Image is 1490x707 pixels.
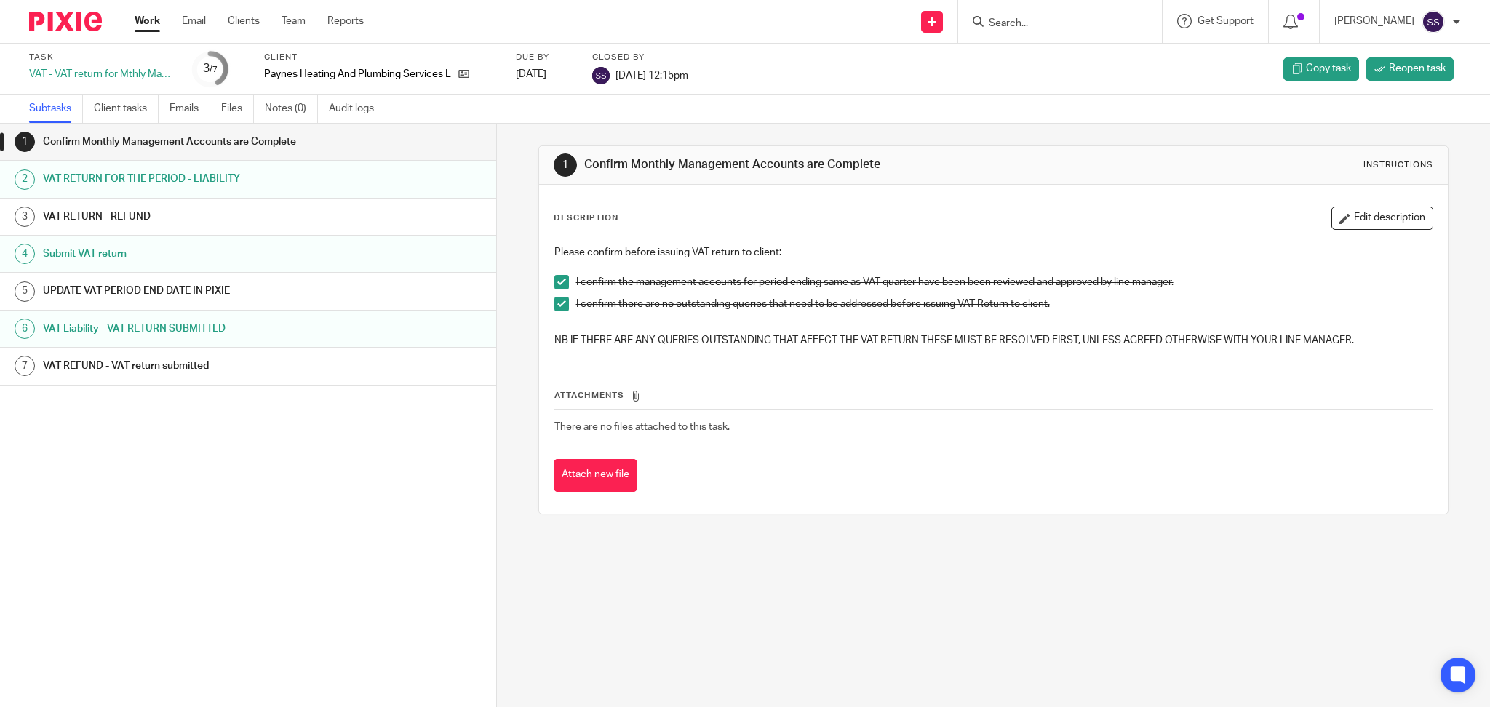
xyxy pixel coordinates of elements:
p: [PERSON_NAME] [1334,14,1414,28]
h1: Submit VAT return [43,243,335,265]
h1: UPDATE VAT PERIOD END DATE IN PIXIE [43,280,335,302]
a: Reopen task [1366,57,1454,81]
h1: VAT RETURN FOR THE PERIOD - LIABILITY [43,168,335,190]
button: Edit description [1331,207,1433,230]
span: [DATE] 12:15pm [615,70,688,80]
a: Work [135,14,160,28]
div: 5 [15,281,35,302]
div: 2 [15,169,35,190]
h1: Confirm Monthly Management Accounts are Complete [43,131,335,153]
a: Subtasks [29,95,83,123]
label: Due by [516,52,574,63]
div: 4 [15,244,35,264]
small: /7 [210,65,218,73]
img: Pixie [29,12,102,31]
a: Email [182,14,206,28]
div: 3 [15,207,35,227]
p: Please confirm before issuing VAT return to client: [554,245,1433,260]
a: Client tasks [94,95,159,123]
button: Attach new file [554,459,637,492]
span: There are no files attached to this task. [554,422,730,432]
div: 1 [15,132,35,152]
p: I confirm the management accounts for period ending same as VAT quarter have been been reviewed a... [576,275,1433,289]
label: Client [264,52,498,63]
p: Description [554,212,618,224]
input: Search [987,17,1118,31]
img: svg%3E [592,67,610,84]
div: 7 [15,356,35,376]
a: Clients [228,14,260,28]
div: 6 [15,319,35,339]
label: Closed by [592,52,688,63]
a: Team [282,14,306,28]
a: Notes (0) [265,95,318,123]
a: Files [221,95,254,123]
div: VAT - VAT return for Mthly Man Acc Clients - [DATE] - [DATE] [29,67,175,81]
a: Reports [327,14,364,28]
label: Task [29,52,175,63]
span: Get Support [1198,16,1254,26]
span: Copy task [1306,61,1351,76]
p: I confirm there are no outstanding queries that need to be addressed before issuing VAT Return to... [576,297,1433,311]
h1: VAT RETURN - REFUND [43,206,335,228]
span: Attachments [554,391,624,399]
div: [DATE] [516,67,574,81]
a: Audit logs [329,95,385,123]
h1: VAT Liability - VAT RETURN SUBMITTED [43,318,335,340]
p: NB IF THERE ARE ANY QUERIES OUTSTANDING THAT AFFECT THE VAT RETURN THESE MUST BE RESOLVED FIRST, ... [554,333,1433,348]
h1: Confirm Monthly Management Accounts are Complete [584,157,1024,172]
h1: VAT REFUND - VAT return submitted [43,355,335,377]
div: 1 [554,153,577,177]
img: svg%3E [1422,10,1445,33]
span: Reopen task [1389,61,1446,76]
div: 3 [203,60,218,77]
div: Instructions [1363,159,1433,171]
a: Emails [170,95,210,123]
a: Copy task [1283,57,1359,81]
p: Paynes Heating And Plumbing Services Limited [264,67,451,81]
